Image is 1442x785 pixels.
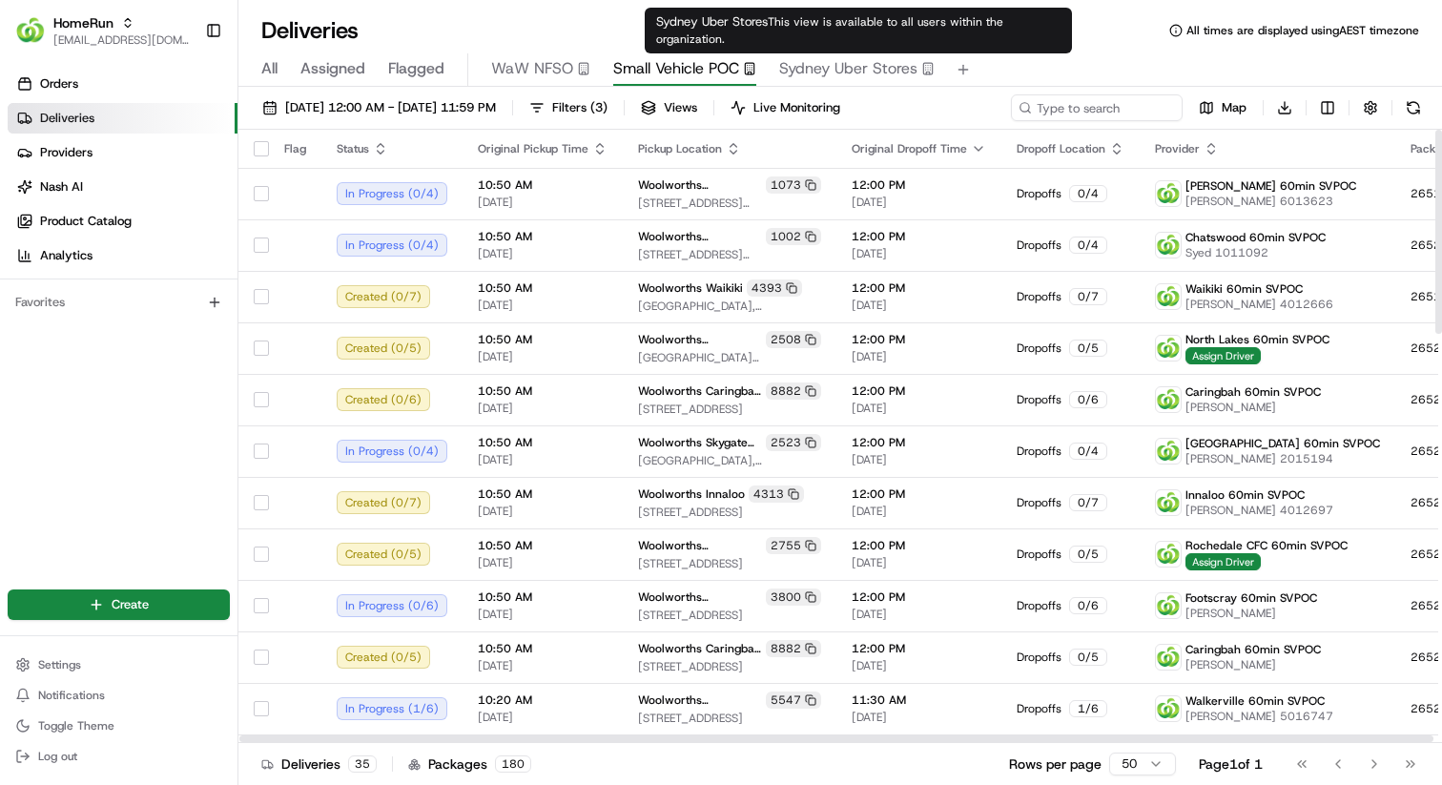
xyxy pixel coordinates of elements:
div: Packages [408,754,531,774]
span: [DATE] [478,298,608,313]
span: Woolworths [GEOGRAPHIC_DATA] [638,332,762,347]
div: 1002 [766,228,821,245]
span: [DATE] [852,555,986,570]
button: HomeRunHomeRun[EMAIL_ADDRESS][DOMAIN_NAME] [8,8,197,53]
div: We're available if you need us! [65,201,241,217]
span: Deliveries [40,110,94,127]
span: 11:30 AM [852,692,986,708]
img: ww.png [1156,542,1181,567]
span: [PERSON_NAME] 4012666 [1185,297,1333,312]
span: [DATE] [478,555,608,570]
span: Toggle Theme [38,718,114,733]
div: 4313 [749,485,804,503]
img: ww.png [1156,439,1181,464]
span: [DATE] [478,452,608,467]
button: Start new chat [324,188,347,211]
span: [STREET_ADDRESS] [638,402,821,417]
span: Innaloo 60min SVPOC [1185,487,1305,503]
div: 💻 [161,279,176,294]
h1: Deliveries [261,15,359,46]
span: [DATE] [852,298,986,313]
span: Analytics [40,247,93,264]
div: 0 / 5 [1069,649,1107,666]
span: [DATE] [852,246,986,261]
span: 10:50 AM [478,332,608,347]
span: [STREET_ADDRESS][PERSON_NAME] [638,247,821,262]
div: 4393 [747,279,802,297]
img: HomeRun [15,15,46,46]
span: [DATE] [852,401,986,416]
button: Toggle Theme [8,713,230,739]
span: [STREET_ADDRESS] [638,556,821,571]
span: Dropoffs [1017,598,1061,613]
span: Providers [40,144,93,161]
span: [DATE] [478,607,608,622]
span: Woolworths [PERSON_NAME] [638,177,762,193]
span: Woolworths [GEOGRAPHIC_DATA] [638,229,762,244]
button: HomeRun [53,13,113,32]
span: Pylon [190,323,231,338]
button: Settings [8,651,230,678]
button: Notifications [8,682,230,709]
button: Log out [8,743,230,770]
span: [STREET_ADDRESS] [638,505,821,520]
img: ww.png [1156,490,1181,515]
button: Map [1190,94,1255,121]
span: Orders [40,75,78,93]
button: Live Monitoring [722,94,849,121]
img: ww.png [1156,645,1181,670]
span: Live Monitoring [753,99,840,116]
div: Deliveries [261,754,377,774]
span: Original Pickup Time [478,141,588,156]
span: WaW NFSO [491,57,573,80]
button: [EMAIL_ADDRESS][DOMAIN_NAME] [53,32,190,48]
span: [DATE] [852,452,986,467]
span: [GEOGRAPHIC_DATA], [STREET_ADDRESS] [638,453,821,468]
span: [PERSON_NAME] [1185,400,1321,415]
span: Dropoffs [1017,444,1061,459]
span: Woolworths Caringbah CFC (CDOS) [638,641,762,656]
span: Walkerville 60min SVPOC [1185,693,1325,709]
div: 📗 [19,279,34,294]
span: This view is available to all users within the organization. [656,14,1003,47]
span: Pickup Location [638,141,722,156]
span: 10:20 AM [478,692,608,708]
span: Flag [284,141,306,156]
span: Create [112,596,149,613]
div: 1073 [766,176,821,194]
span: Dropoffs [1017,701,1061,716]
div: 35 [348,755,377,773]
span: 12:00 PM [852,486,986,502]
span: Original Dropoff Time [852,141,967,156]
div: 8882 [766,640,821,657]
span: 10:50 AM [478,229,608,244]
input: Type to search [1011,94,1183,121]
span: Nash AI [40,178,83,196]
span: 12:00 PM [852,589,986,605]
span: [DATE] [478,710,608,725]
img: ww.png [1156,336,1181,361]
button: Refresh [1400,94,1427,121]
span: Filters [552,99,608,116]
div: 2508 [766,331,821,348]
span: [DATE] 12:00 AM - [DATE] 11:59 PM [285,99,496,116]
div: 8882 [766,382,821,400]
img: ww.png [1156,181,1181,206]
button: [DATE] 12:00 AM - [DATE] 11:59 PM [254,94,505,121]
div: Page 1 of 1 [1199,754,1263,774]
div: Start new chat [65,182,313,201]
span: [DATE] [478,504,608,519]
a: Deliveries [8,103,237,134]
div: 0 / 5 [1069,340,1107,357]
span: Dropoffs [1017,238,1061,253]
span: 12:00 PM [852,332,986,347]
a: Analytics [8,240,237,271]
span: Log out [38,749,77,764]
div: 2523 [766,434,821,451]
span: Knowledge Base [38,277,146,296]
span: [GEOGRAPHIC_DATA], [STREET_ADDRESS] [638,299,821,314]
span: [PERSON_NAME] [1185,657,1321,672]
span: Product Catalog [40,213,132,230]
span: 12:00 PM [852,229,986,244]
div: 0 / 4 [1069,443,1107,460]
